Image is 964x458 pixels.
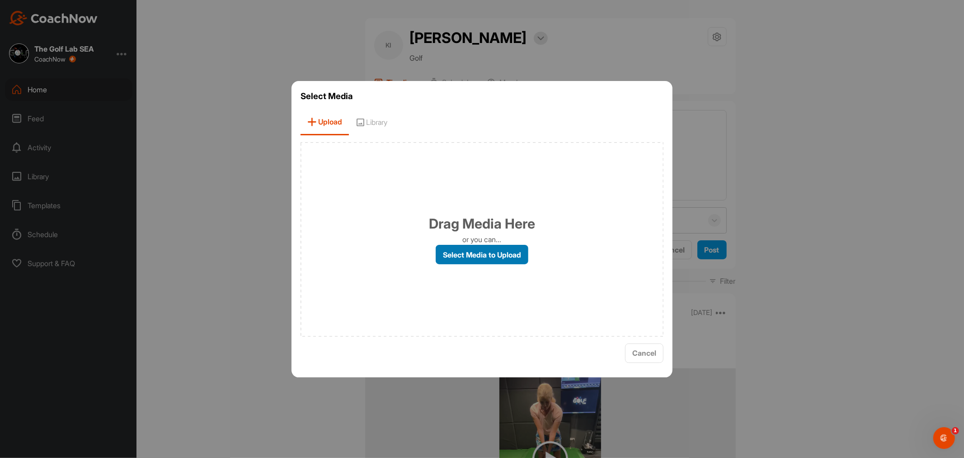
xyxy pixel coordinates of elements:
span: 1 [952,427,959,434]
p: or you can... [463,234,502,245]
label: Select Media to Upload [436,245,528,264]
span: Library [349,110,395,135]
button: Cancel [625,343,663,363]
span: Upload [301,110,349,135]
span: Cancel [632,348,656,358]
h3: Select Media [301,90,664,103]
iframe: Intercom live chat [933,427,955,449]
h1: Drag Media Here [429,214,535,234]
